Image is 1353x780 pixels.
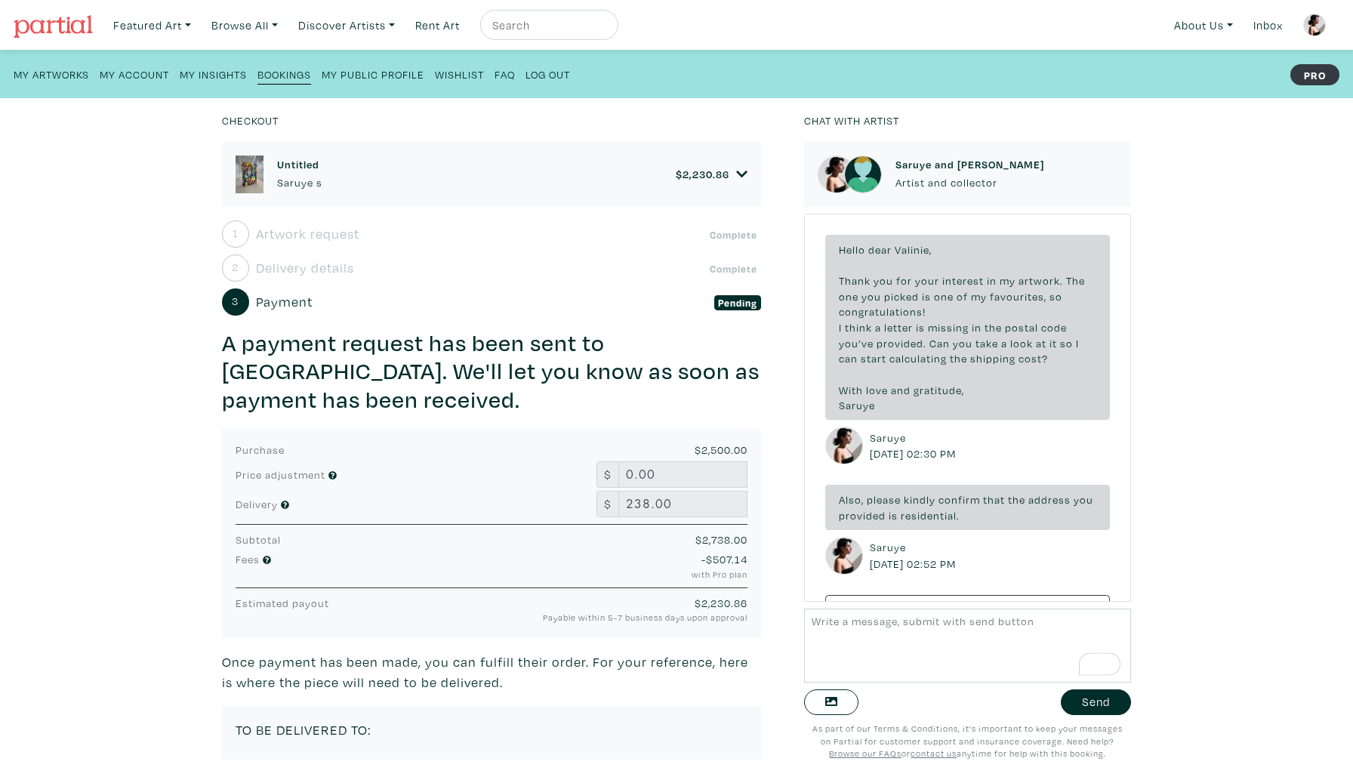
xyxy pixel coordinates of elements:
span: dear [868,242,892,257]
span: Saruye [839,398,875,412]
h3: A payment request has been sent to [GEOGRAPHIC_DATA]. We'll let you know as soon as payment has b... [222,329,762,415]
span: favourites, [990,289,1046,304]
a: My Account [100,63,169,84]
span: Valinie, [895,242,932,257]
span: Delivery details [256,257,354,278]
span: Payment [256,291,313,312]
span: of [957,289,968,304]
span: your [915,273,939,288]
h6: Untitled [277,158,322,171]
u: Browse our FAQs [829,748,901,759]
span: missing [928,320,969,335]
a: My Insights [180,63,247,84]
span: Purchase [236,442,285,457]
a: Untitled Saruye s [277,158,322,190]
a: About Us [1167,10,1240,41]
span: Pending [714,295,762,310]
span: love [866,383,888,397]
a: Rent Art [408,10,467,41]
img: phpThumb.php [818,156,855,193]
span: one [934,289,954,304]
span: $2,500.00 [695,442,747,457]
h6: Saruye and [PERSON_NAME] [895,158,1044,171]
span: 2,230.86 [683,167,729,181]
span: in [987,273,997,288]
span: take [975,336,998,350]
span: the [1008,492,1025,507]
small: Saruye [DATE] 02:30 PM [870,430,960,462]
span: I [839,320,842,335]
span: you’ve [839,336,874,350]
span: Fees [236,552,260,566]
span: a [875,320,881,335]
small: Wishlist [435,67,484,82]
span: With [839,383,863,397]
span: postal [1005,320,1038,335]
span: picked [884,289,919,304]
span: you [1074,492,1093,507]
a: My Public Profile [322,63,424,84]
input: Negative number for discount [618,491,747,517]
span: at [1036,336,1046,350]
small: Log Out [525,67,570,82]
small: Checkout [222,113,279,128]
a: My Artworks [14,63,89,84]
span: $ [695,596,747,610]
span: that [983,492,1005,507]
span: so [1060,336,1073,350]
small: Saruye [DATE] 02:52 PM [870,539,960,572]
a: FAQ [495,63,515,84]
a: Inbox [1247,10,1290,41]
small: 2 [232,262,239,273]
span: residential. [901,508,960,523]
span: provided. [877,336,926,350]
small: As part of our Terms & Conditions, it's important to keep your messages on Partial for customer s... [812,723,1123,759]
p: Artist and collector [895,174,1044,191]
span: you [953,336,972,350]
small: 1 [233,228,239,239]
span: gratitude, [914,383,964,397]
small: My Public Profile [322,67,424,82]
span: one [839,289,858,304]
input: Negative number for discount [618,461,747,488]
span: Hello [839,242,865,257]
span: my [1000,273,1016,288]
span: in [972,320,982,335]
a: Discover Artists [291,10,402,41]
a: contact us [911,748,957,759]
span: $ [596,461,619,488]
small: Chat with artist [804,113,899,128]
p: Saruye s [277,174,322,191]
p: Once payment has been made, you can fulfill their order. For your reference, here is where the pi... [222,652,762,692]
img: phpThumb.php [825,537,863,575]
a: Featured Art [106,10,198,41]
img: phpThumb.php [825,427,863,464]
span: you [861,289,881,304]
span: is [916,320,925,335]
input: Search [491,16,604,35]
span: The [1066,273,1085,288]
span: artwork. [1019,273,1063,288]
span: congratulations! [839,304,926,319]
span: kindly [904,492,935,507]
span: the [950,351,967,365]
span: look [1010,336,1033,350]
span: address [1028,492,1071,507]
span: think [845,320,872,335]
a: Log Out [525,63,570,84]
span: Also, [839,492,864,507]
span: Subtotal [236,532,281,547]
span: letter [884,320,913,335]
small: 3 [232,296,239,307]
img: phpThumb.php [1303,14,1326,36]
h6: $ [676,168,729,180]
button: Send [1061,689,1131,716]
span: you [874,273,893,288]
span: can [839,351,858,365]
small: with Pro plan [414,568,747,581]
strong: PRO [1290,64,1339,85]
small: My Artworks [14,67,89,82]
span: code [1041,320,1067,335]
span: Delivery [236,497,278,511]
